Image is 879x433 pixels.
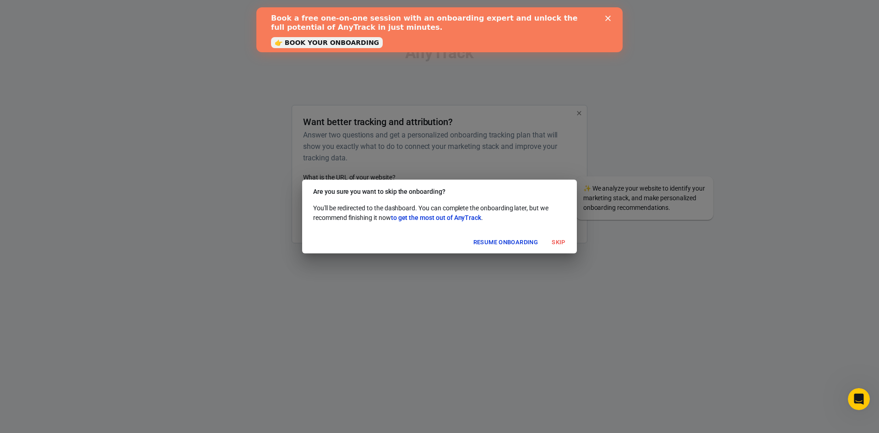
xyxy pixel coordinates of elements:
button: Resume onboarding [471,236,540,250]
p: You'll be redirected to the dashboard. You can complete the onboarding later, but we recommend fi... [313,203,566,223]
h2: Are you sure you want to skip the onboarding? [302,180,577,203]
button: Skip [544,236,573,250]
div: Close [349,8,358,14]
iframe: Intercom live chat banner [256,7,623,52]
span: to get the most out of AnyTrack [391,214,481,221]
iframe: Intercom live chat [848,388,870,410]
